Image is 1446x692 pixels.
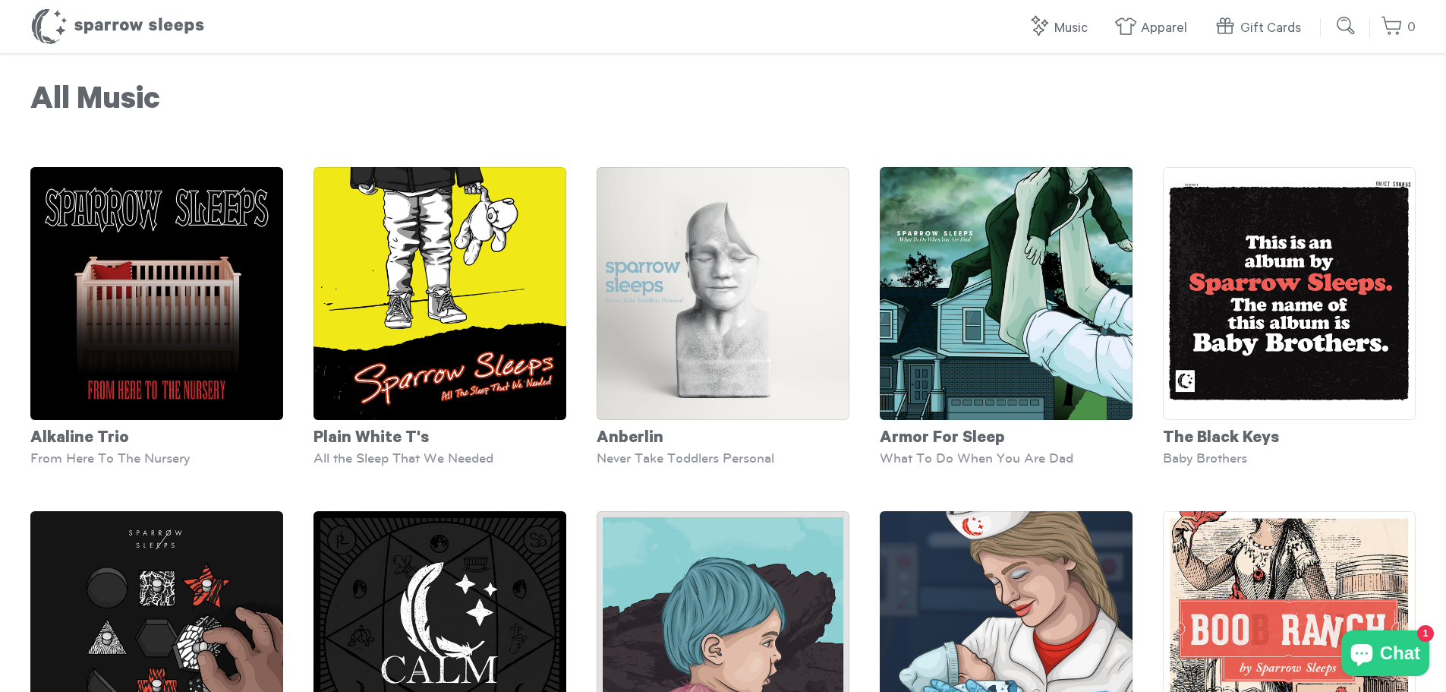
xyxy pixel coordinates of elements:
img: SS-NeverTakeToddlersPersonal-Cover-1600x1600_grande.png [597,167,849,420]
img: SS-FromHereToTheNursery-cover-1600x1600_grande.png [30,167,283,420]
img: SparrowSleeps-PlainWhiteT_s-AllTheSleepThatWeNeeded-Cover_grande.png [313,167,566,420]
div: What To Do When You Are Dad [880,450,1133,466]
a: Gift Cards [1214,12,1309,45]
img: SparrowSleeps-TheBlackKeys-BabyBrothers-Cover_grande.png [1163,167,1416,420]
div: All the Sleep That We Needed [313,450,566,466]
div: Never Take Toddlers Personal [597,450,849,466]
a: Music [1028,12,1095,45]
a: Alkaline Trio From Here To The Nursery [30,167,283,466]
div: Baby Brothers [1163,450,1416,466]
h1: Sparrow Sleeps [30,8,205,46]
a: 0 [1381,11,1416,44]
a: Plain White T's All the Sleep That We Needed [313,167,566,466]
input: Submit [1331,11,1362,41]
div: Armor For Sleep [880,420,1133,450]
div: Anberlin [597,420,849,450]
a: Apparel [1114,12,1195,45]
div: From Here To The Nursery [30,450,283,466]
a: Anberlin Never Take Toddlers Personal [597,167,849,466]
inbox-online-store-chat: Shopify online store chat [1337,630,1434,680]
img: ArmorForSleep-WhatToDoWhenYouAreDad-Cover-SparrowSleeps_grande.png [880,167,1133,420]
a: The Black Keys Baby Brothers [1163,167,1416,466]
div: Alkaline Trio [30,420,283,450]
div: The Black Keys [1163,420,1416,450]
div: Plain White T's [313,420,566,450]
a: Armor For Sleep What To Do When You Are Dad [880,167,1133,466]
h1: All Music [30,84,1416,122]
